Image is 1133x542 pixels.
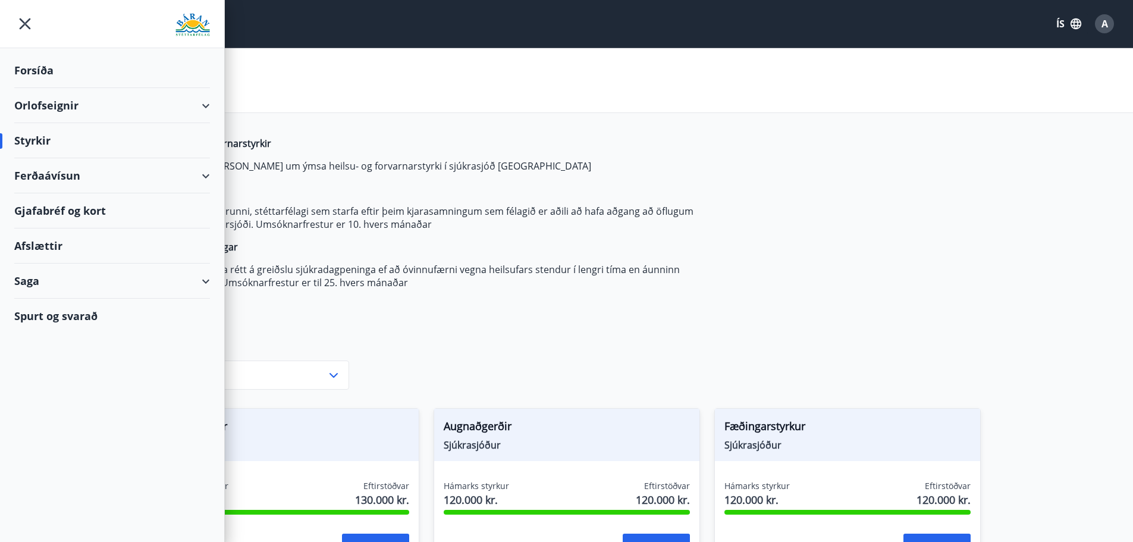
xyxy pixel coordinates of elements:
[1050,13,1088,35] button: ÍS
[355,492,409,507] span: 130.000 kr.
[14,123,210,158] div: Styrkir
[917,492,971,507] span: 120.000 kr.
[175,13,210,37] img: union_logo
[1090,10,1119,38] button: A
[363,480,409,492] span: Eftirstöðvar
[444,492,509,507] span: 120.000 kr.
[14,228,210,264] div: Afslættir
[163,418,409,438] span: Námsstyrkur
[724,492,790,507] span: 120.000 kr.
[724,480,790,492] span: Hámarks styrkur
[14,13,36,35] button: menu
[724,418,971,438] span: Fæðingarstyrkur
[153,205,714,231] p: Félagsmenn í Bárunni, stéttarfélagi sem starfa eftir þeim kjarasamningum sem félagið er aðili að ...
[14,88,210,123] div: Orlofseignir
[444,438,690,452] span: Sjúkrasjóður
[1101,17,1108,30] span: A
[444,480,509,492] span: Hámarks styrkur
[153,346,349,358] label: Flokkur
[14,193,210,228] div: Gjafabréf og kort
[724,438,971,452] span: Sjúkrasjóður
[925,480,971,492] span: Eftirstöðvar
[163,438,409,452] span: Félagssjóður
[14,299,210,333] div: Spurt og svarað
[14,53,210,88] div: Forsíða
[153,159,714,173] p: Félagsmenn [PERSON_NAME] um ýmsa heilsu- og forvarnarstyrki í sjúkrasjóð [GEOGRAPHIC_DATA]
[636,492,690,507] span: 120.000 kr.
[153,263,714,289] p: Félagsmenn eiga rétt á greiðslu sjúkradagpeninga ef að óvinnufærni vegna heilsufars stendur í len...
[644,480,690,492] span: Eftirstöðvar
[14,158,210,193] div: Ferðaávísun
[444,418,690,438] span: Augnaðgerðir
[14,264,210,299] div: Saga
